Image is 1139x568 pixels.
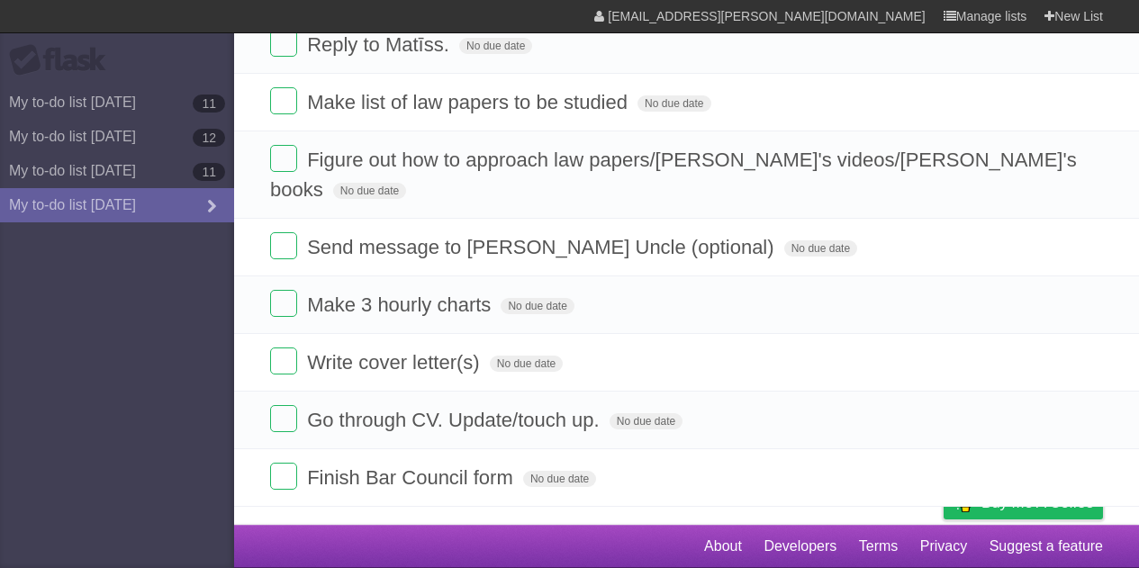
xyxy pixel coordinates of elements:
label: Done [270,463,297,490]
span: No due date [637,95,710,112]
a: Suggest a feature [990,529,1103,563]
span: No due date [459,38,532,54]
span: Go through CV. Update/touch up. [307,409,604,431]
span: No due date [333,183,406,199]
span: Write cover letter(s) [307,351,484,374]
span: Send message to [PERSON_NAME] Uncle (optional) [307,236,778,258]
b: 12 [193,129,225,147]
span: No due date [523,471,596,487]
span: Make list of law papers to be studied [307,91,632,113]
b: 11 [193,163,225,181]
span: Buy me a coffee [981,487,1094,518]
span: No due date [784,240,857,257]
span: No due date [490,356,563,372]
label: Done [270,232,297,259]
span: No due date [501,298,574,314]
span: Figure out how to approach law papers/[PERSON_NAME]'s videos/[PERSON_NAME]'s books [270,149,1077,201]
span: No due date [610,413,682,429]
a: Developers [764,529,836,563]
label: Done [270,87,297,114]
a: About [704,529,742,563]
a: Terms [859,529,899,563]
span: Finish Bar Council form [307,466,518,489]
a: Privacy [920,529,967,563]
div: Flask [9,44,117,77]
label: Done [270,145,297,172]
span: Reply to Matīss. [307,33,454,56]
span: Make 3 hourly charts [307,293,495,316]
label: Done [270,405,297,432]
b: 11 [193,95,225,113]
label: Done [270,347,297,374]
label: Done [270,30,297,57]
label: Done [270,290,297,317]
